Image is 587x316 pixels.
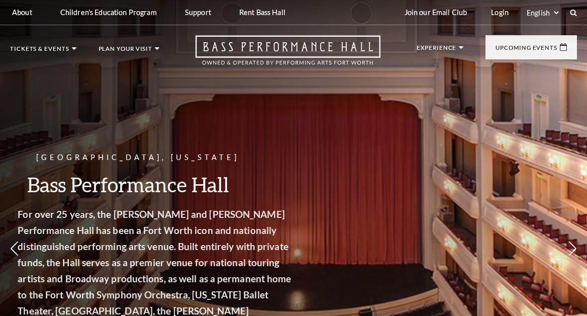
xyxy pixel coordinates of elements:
[417,45,456,56] p: Experience
[99,46,153,57] p: Plan Your Visit
[496,45,557,56] p: Upcoming Events
[10,46,69,57] p: Tickets & Events
[239,8,285,17] p: Rent Bass Hall
[185,8,211,17] p: Support
[60,8,157,17] p: Children's Education Program
[40,151,317,164] p: [GEOGRAPHIC_DATA], [US_STATE]
[40,172,317,197] h3: Bass Performance Hall
[12,8,32,17] p: About
[525,8,560,18] select: Select:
